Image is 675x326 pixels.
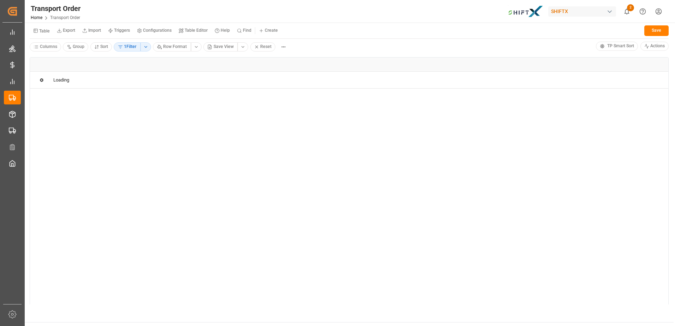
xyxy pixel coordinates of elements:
[104,25,133,36] button: Triggers
[548,5,619,18] button: SHIFTX
[619,4,635,19] button: show 2 new notifications
[221,28,230,32] small: Help
[175,25,211,36] button: Table Editor
[635,4,651,19] button: Help Center
[133,25,175,36] button: Configurations
[153,42,191,52] button: Row Format
[211,25,233,36] button: Help
[243,28,251,32] small: Find
[30,24,53,37] button: Table
[53,25,79,36] button: Export
[114,42,141,52] button: 1Filter
[31,3,80,14] div: Transport Order
[203,42,238,52] button: Save View
[79,25,104,36] button: Import
[233,25,255,36] button: Find
[596,42,638,51] button: TP Smart Sort
[607,43,634,49] span: TP Smart Sort
[88,28,101,32] small: Import
[53,77,69,83] span: Loading
[31,15,42,20] a: Home
[255,25,281,36] button: Create
[63,28,75,32] small: Export
[39,29,50,33] small: Table
[30,42,61,52] button: Columns
[265,28,278,32] small: Create
[508,5,543,18] img: Bildschirmfoto%202024-11-13%20um%2009.31.44.png_1731487080.png
[63,42,89,52] button: Group
[143,28,172,32] small: Configurations
[114,28,130,32] small: Triggers
[185,28,208,32] small: Table Editor
[548,6,616,17] div: SHIFTX
[644,25,669,36] button: Save
[640,42,669,51] button: Actions
[90,42,112,52] button: Sort
[627,4,634,11] span: 2
[250,42,276,52] button: Reset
